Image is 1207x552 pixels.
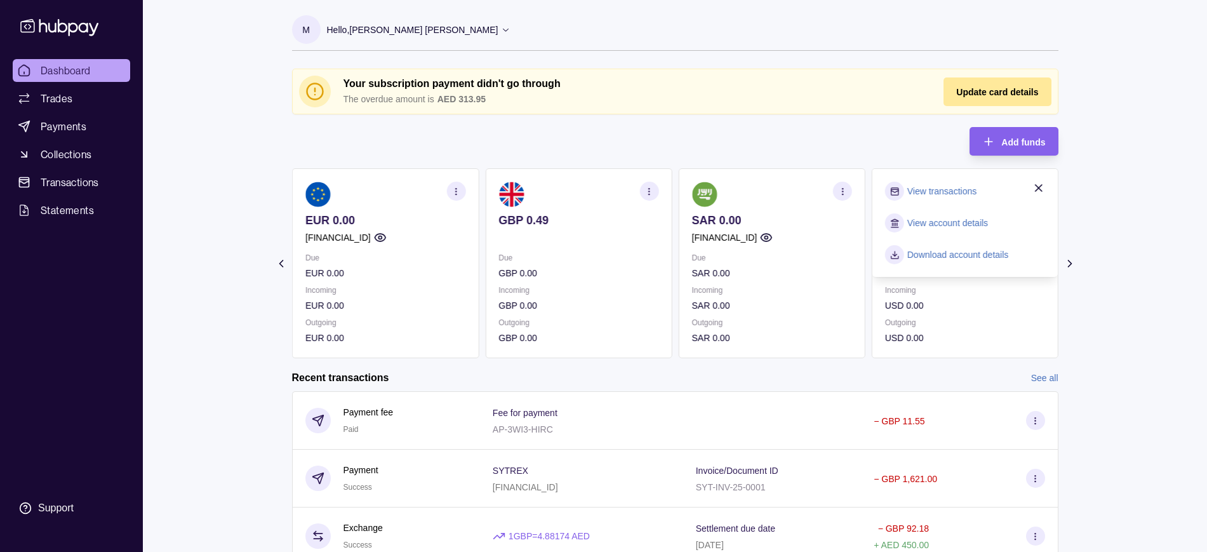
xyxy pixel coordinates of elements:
[493,466,528,476] p: SYTREX
[41,203,94,218] span: Statements
[327,23,498,37] p: Hello, [PERSON_NAME] [PERSON_NAME]
[41,147,91,162] span: Collections
[13,115,130,138] a: Payments
[884,283,1044,297] p: Incoming
[38,501,74,515] div: Support
[696,523,775,534] p: Settlement due date
[305,331,465,345] p: EUR 0.00
[343,483,372,492] span: Success
[498,316,658,330] p: Outgoing
[907,216,987,230] a: View account details
[343,463,378,477] p: Payment
[13,143,130,166] a: Collections
[884,331,1044,345] p: USD 0.00
[41,119,86,134] span: Payments
[956,87,1038,97] span: Update card details
[305,231,371,245] p: [FINANCIAL_ID]
[493,482,558,492] p: [FINANCIAL_ID]
[509,529,590,543] p: 1 GBP = 4.88174 AED
[874,540,929,550] p: + AED 450.00
[691,331,851,345] p: SAR 0.00
[944,77,1051,106] button: Update card details
[696,540,724,550] p: [DATE]
[691,299,851,313] p: SAR 0.00
[498,299,658,313] p: GBP 0.00
[493,408,557,418] p: Fee for payment
[498,213,658,227] p: GBP 0.49
[1031,371,1058,385] a: See all
[343,541,372,549] span: Success
[343,521,383,535] p: Exchange
[493,424,553,434] p: AP-3WI3-HIRC
[696,482,766,492] p: SYT-INV-25-0001
[907,248,1008,262] a: Download account details
[691,182,717,207] img: sa
[302,23,310,37] p: M
[305,316,465,330] p: Outgoing
[41,63,91,78] span: Dashboard
[498,182,524,207] img: gb
[305,283,465,297] p: Incoming
[41,91,72,106] span: Trades
[305,182,331,207] img: eu
[498,331,658,345] p: GBP 0.00
[874,474,937,484] p: − GBP 1,621.00
[884,299,1044,313] p: USD 0.00
[498,283,658,297] p: Incoming
[305,251,465,265] p: Due
[343,425,359,434] span: Paid
[13,59,130,82] a: Dashboard
[305,299,465,313] p: EUR 0.00
[305,266,465,280] p: EUR 0.00
[343,405,394,419] p: Payment fee
[878,523,929,534] p: − GBP 92.18
[343,77,919,91] h2: Your subscription payment didn't go through
[13,199,130,222] a: Statements
[498,266,658,280] p: GBP 0.00
[907,184,976,198] a: View transactions
[13,495,130,522] a: Support
[874,416,924,426] p: − GBP 11.55
[13,87,130,110] a: Trades
[305,213,465,227] p: EUR 0.00
[691,231,757,245] p: [FINANCIAL_ID]
[343,92,434,106] p: The overdue amount is
[691,213,851,227] p: SAR 0.00
[691,251,851,265] p: Due
[437,92,486,106] p: AED 313.95
[498,251,658,265] p: Due
[696,466,778,476] p: Invoice/Document ID
[970,127,1058,156] button: Add funds
[691,283,851,297] p: Incoming
[1001,137,1045,147] span: Add funds
[13,171,130,194] a: Transactions
[691,316,851,330] p: Outgoing
[292,371,389,385] h2: Recent transactions
[884,316,1044,330] p: Outgoing
[691,266,851,280] p: SAR 0.00
[41,175,99,190] span: Transactions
